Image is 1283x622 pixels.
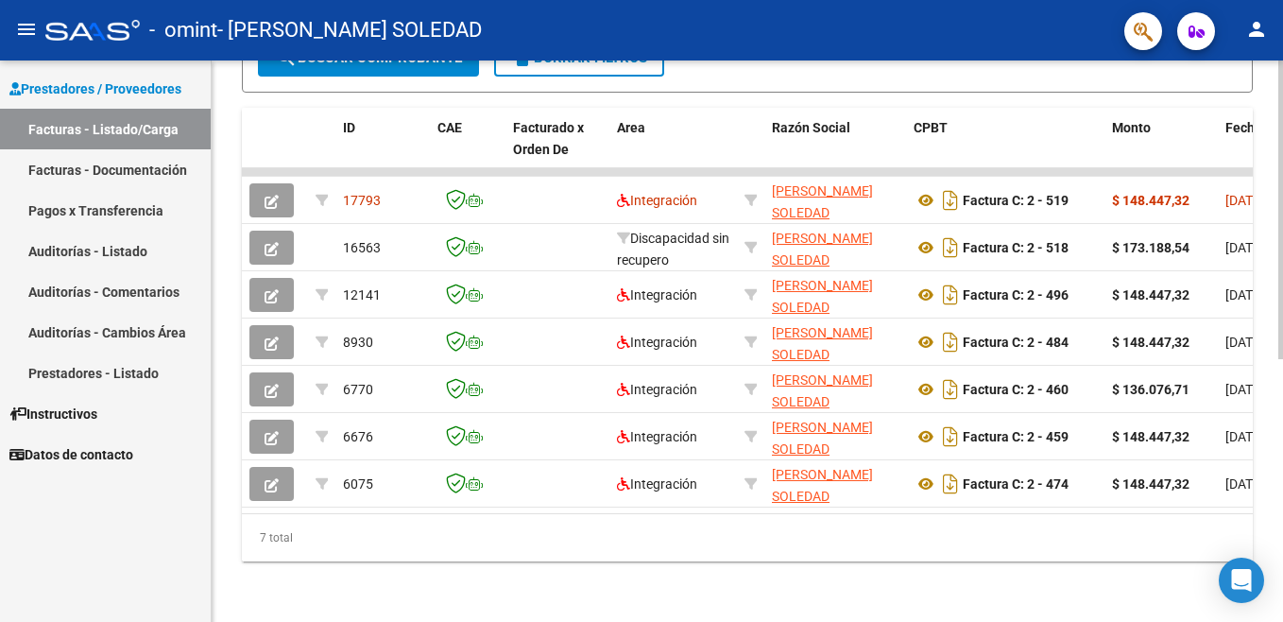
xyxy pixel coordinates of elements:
strong: Factura C: 2 - 474 [963,476,1069,492]
strong: $ 148.447,32 [1112,476,1189,492]
strong: Factura C: 2 - 484 [963,335,1069,350]
div: 27281314802 [772,464,898,504]
strong: $ 136.076,71 [1112,382,1189,397]
span: Discapacidad sin recupero [617,231,729,268]
span: [PERSON_NAME] SOLEDAD [772,325,873,362]
strong: $ 148.447,32 [1112,193,1189,208]
datatable-header-cell: CAE [430,108,505,191]
span: 8930 [343,335,373,350]
strong: Factura C: 2 - 460 [963,382,1069,397]
span: CPBT [914,120,948,135]
span: Prestadores / Proveedores [9,78,181,99]
datatable-header-cell: Area [609,108,737,191]
span: Integración [617,335,697,350]
span: 6676 [343,429,373,444]
span: Buscar Comprobante [275,49,462,66]
strong: $ 148.447,32 [1112,287,1189,302]
span: [DATE] [1225,382,1264,397]
span: [DATE] [1225,335,1264,350]
strong: $ 148.447,32 [1112,335,1189,350]
span: [PERSON_NAME] SOLEDAD [772,278,873,315]
span: - omint [149,9,217,51]
i: Descargar documento [938,327,963,357]
div: 27281314802 [772,370,898,409]
strong: Factura C: 2 - 459 [963,429,1069,444]
span: [DATE] [1225,240,1264,255]
span: Instructivos [9,404,97,424]
span: [DATE] [1225,287,1264,302]
datatable-header-cell: CPBT [906,108,1104,191]
span: [DATE] [1225,429,1264,444]
i: Descargar documento [938,280,963,310]
span: [PERSON_NAME] SOLEDAD [772,420,873,457]
strong: Factura C: 2 - 519 [963,193,1069,208]
strong: $ 173.188,54 [1112,240,1189,255]
span: [PERSON_NAME] SOLEDAD [772,183,873,220]
span: Datos de contacto [9,444,133,465]
span: - [PERSON_NAME] SOLEDAD [217,9,482,51]
span: Razón Social [772,120,850,135]
span: [PERSON_NAME] SOLEDAD [772,467,873,504]
strong: $ 148.447,32 [1112,429,1189,444]
datatable-header-cell: Facturado x Orden De [505,108,609,191]
div: 27281314802 [772,322,898,362]
span: Integración [617,476,697,492]
div: Open Intercom Messenger [1219,558,1264,603]
i: Descargar documento [938,185,963,216]
strong: Factura C: 2 - 518 [963,240,1069,255]
span: [PERSON_NAME] SOLEDAD [772,372,873,409]
span: Integración [617,287,697,302]
span: [DATE] [1225,476,1264,492]
span: Integración [617,382,697,397]
div: 7 total [242,514,1253,562]
span: 12141 [343,287,381,302]
div: 27281314802 [772,275,898,315]
span: 6075 [343,476,373,492]
span: [PERSON_NAME] SOLEDAD [772,231,873,268]
span: Facturado x Orden De [513,120,584,157]
span: CAE [437,120,462,135]
mat-icon: menu [15,18,38,41]
i: Descargar documento [938,233,963,263]
span: Area [617,120,645,135]
i: Descargar documento [938,422,963,452]
div: 27281314802 [772,228,898,268]
span: Monto [1112,120,1151,135]
div: 27281314802 [772,181,898,220]
span: 17793 [343,193,381,208]
span: Integración [617,429,697,444]
span: [DATE] [1225,193,1264,208]
strong: Factura C: 2 - 496 [963,287,1069,302]
i: Descargar documento [938,469,963,499]
datatable-header-cell: Monto [1104,108,1218,191]
span: Integración [617,193,697,208]
span: ID [343,120,355,135]
span: Borrar Filtros [511,49,647,66]
i: Descargar documento [938,374,963,405]
mat-icon: person [1245,18,1268,41]
span: 16563 [343,240,381,255]
datatable-header-cell: ID [335,108,430,191]
span: 6770 [343,382,373,397]
div: 27281314802 [772,417,898,457]
datatable-header-cell: Razón Social [764,108,906,191]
